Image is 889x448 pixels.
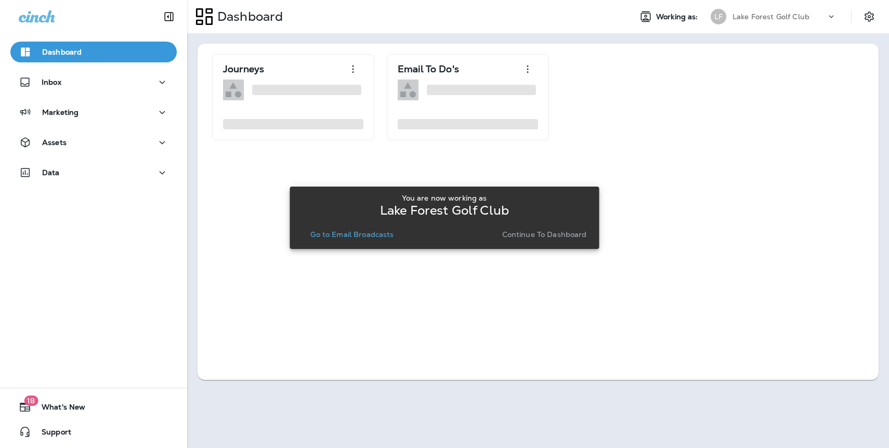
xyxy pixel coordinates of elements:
p: Lake Forest Golf Club [380,206,509,215]
p: Lake Forest Golf Club [733,12,809,21]
div: LF [711,9,726,24]
p: Marketing [42,108,79,116]
span: Support [31,428,71,440]
p: Dashboard [213,9,283,24]
button: Dashboard [10,42,177,62]
p: You are now working as [402,194,487,202]
p: Dashboard [42,48,82,56]
button: Marketing [10,102,177,123]
p: Continue to Dashboard [502,230,587,239]
button: 18What's New [10,397,177,417]
p: Journeys [223,64,264,74]
button: Inbox [10,72,177,93]
p: Data [42,168,60,177]
button: Go to Email Broadcasts [306,227,398,242]
button: Continue to Dashboard [498,227,591,242]
p: Inbox [42,78,61,86]
p: Go to Email Broadcasts [310,230,394,239]
p: Assets [42,138,67,147]
button: Collapse Sidebar [154,6,184,27]
span: Working as: [656,12,700,21]
button: Assets [10,132,177,153]
button: Data [10,162,177,183]
button: Support [10,421,177,442]
span: What's New [31,403,85,415]
span: 18 [24,396,38,406]
button: Settings [860,7,879,26]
